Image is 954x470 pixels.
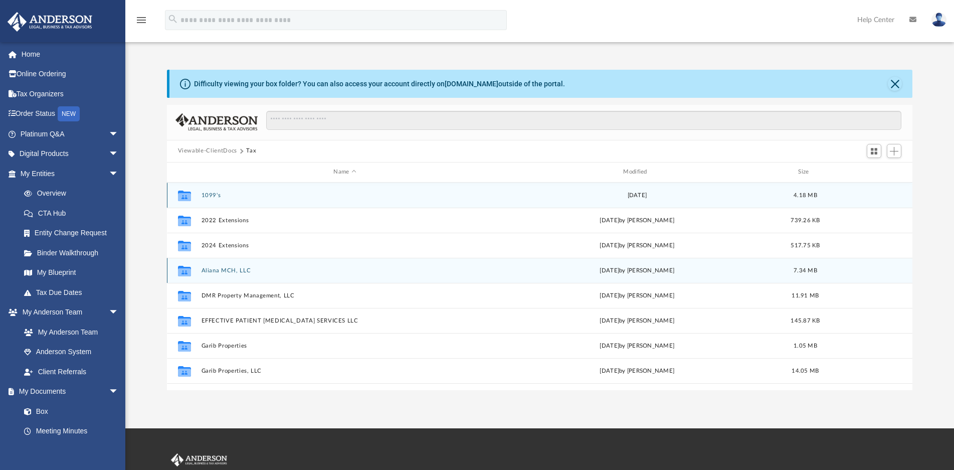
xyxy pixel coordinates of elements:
span: 4.18 MB [794,192,817,198]
button: DMR Property Management, LLC [201,292,489,299]
span: 1.05 MB [794,343,817,348]
a: Platinum Q&Aarrow_drop_down [7,124,134,144]
span: arrow_drop_down [109,382,129,402]
div: [DATE] by [PERSON_NAME] [493,241,781,250]
button: Garib Properties [201,343,489,349]
button: 1099's [201,192,489,199]
a: [DOMAIN_NAME] [445,80,498,88]
a: My Entitiesarrow_drop_down [7,164,134,184]
div: [DATE] by [PERSON_NAME] [493,291,781,300]
a: Anderson System [14,342,129,362]
span: arrow_drop_down [109,144,129,165]
a: CTA Hub [14,203,134,223]
span: arrow_drop_down [109,302,129,323]
button: 2022 Extensions [201,217,489,224]
a: My Anderson Team [14,322,124,342]
div: [DATE] by [PERSON_NAME] [493,316,781,325]
a: Tax Due Dates [14,282,134,302]
span: arrow_drop_down [109,164,129,184]
span: 739.26 KB [791,217,820,223]
a: Tax Organizers [7,84,134,104]
div: NEW [58,106,80,121]
span: 14.05 MB [792,368,819,373]
div: [DATE] [493,191,781,200]
span: 7.34 MB [794,267,817,273]
div: Difficulty viewing your box folder? You can also access your account directly on outside of the p... [194,79,565,89]
div: by [PERSON_NAME] [493,266,781,275]
button: Switch to Grid View [867,144,882,158]
div: [DATE] by [PERSON_NAME] [493,366,781,375]
img: User Pic [931,13,946,27]
img: Anderson Advisors Platinum Portal [169,453,229,466]
a: Box [14,401,124,421]
img: Anderson Advisors Platinum Portal [5,12,95,32]
a: Binder Walkthrough [14,243,134,263]
a: menu [135,19,147,26]
span: 517.75 KB [791,242,820,248]
button: Viewable-ClientDocs [178,146,237,155]
a: My Documentsarrow_drop_down [7,382,129,402]
div: [DATE] by [PERSON_NAME] [493,216,781,225]
a: Overview [14,184,134,204]
a: My Blueprint [14,263,129,283]
div: grid [167,183,913,390]
a: Meeting Minutes [14,421,129,441]
span: [DATE] [600,267,619,273]
a: Online Ordering [7,64,134,84]
input: Search files and folders [266,111,901,130]
a: Home [7,44,134,64]
span: 145.87 KB [791,318,820,323]
i: search [167,14,178,25]
a: Client Referrals [14,362,129,382]
button: 2024 Extensions [201,242,489,249]
button: Aliana MCH, LLC [201,267,489,274]
button: Close [888,77,902,91]
span: 11.91 MB [792,292,819,298]
div: id [830,168,900,177]
button: Garib Properties, LLC [201,368,489,374]
a: Order StatusNEW [7,104,134,124]
div: [DATE] by [PERSON_NAME] [493,341,781,350]
a: Entity Change Request [14,223,134,243]
div: Name [201,168,488,177]
div: Size [785,168,825,177]
i: menu [135,14,147,26]
span: arrow_drop_down [109,124,129,144]
button: Tax [246,146,256,155]
a: My Anderson Teamarrow_drop_down [7,302,129,323]
div: Modified [493,168,781,177]
a: Digital Productsarrow_drop_down [7,144,134,164]
button: Add [887,144,902,158]
button: EFFECTIVE PATIENT [MEDICAL_DATA] SERVICES LLC [201,318,489,324]
div: id [171,168,196,177]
